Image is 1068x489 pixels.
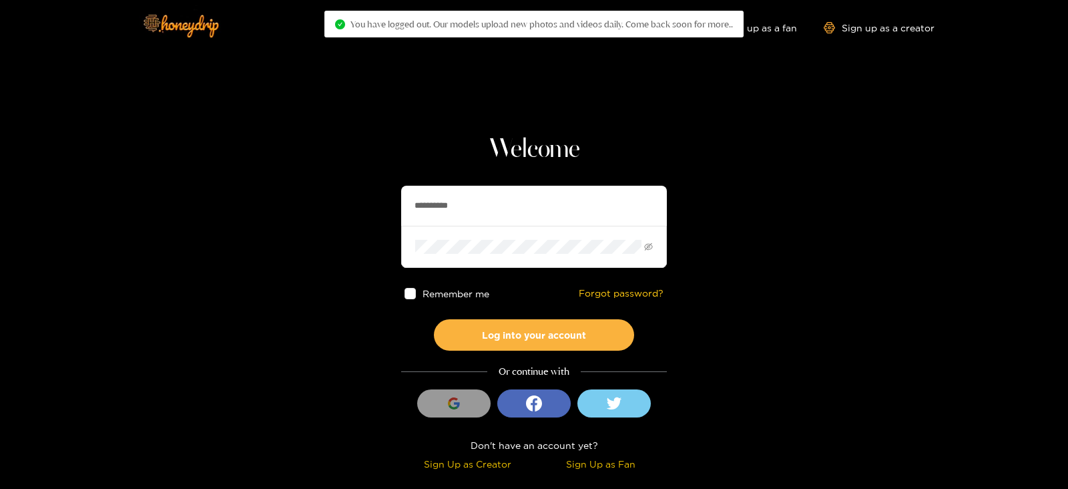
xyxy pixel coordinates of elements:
[335,19,345,29] span: check-circle
[350,19,733,29] span: You have logged out. Our models upload new photos and videos daily. Come back soon for more..
[644,242,653,251] span: eye-invisible
[401,438,667,453] div: Don't have an account yet?
[401,364,667,379] div: Or continue with
[423,289,489,299] span: Remember me
[706,22,797,33] a: Sign up as a fan
[434,319,634,351] button: Log into your account
[537,456,663,472] div: Sign Up as Fan
[824,22,934,33] a: Sign up as a creator
[579,288,663,299] a: Forgot password?
[401,134,667,166] h1: Welcome
[405,456,531,472] div: Sign Up as Creator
